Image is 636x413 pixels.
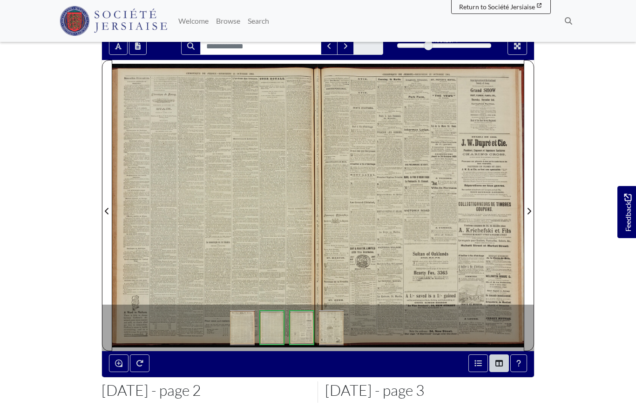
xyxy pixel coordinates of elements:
[130,354,149,372] button: Rotate the book
[325,381,535,399] h2: [DATE] - page 3
[60,6,167,36] img: Société Jersiaise
[289,310,314,345] img: 82cd839175d19c9d36d838dfe6c09a8b3a14eb784970b8dcd4cb8dfaa3a2fc15
[212,12,244,30] a: Browse
[337,37,354,55] button: Next Match
[101,381,311,399] h2: [DATE] - page 2
[244,12,273,30] a: Search
[181,37,201,55] button: Search
[510,354,527,372] button: Help
[468,354,488,372] button: Open metadata window
[319,310,344,345] img: 82cd839175d19c9d36d838dfe6c09a8b3a14eb784970b8dcd4cb8dfaa3a2fc15
[507,37,527,55] button: Full screen mode
[230,310,255,345] img: 82cd839175d19c9d36d838dfe6c09a8b3a14eb784970b8dcd4cb8dfaa3a2fc15
[60,4,167,38] a: Société Jersiaise logo
[321,37,338,55] button: Previous Match
[109,37,128,55] button: Toggle text selection (Alt+T)
[622,193,633,231] span: Feedback
[175,12,212,30] a: Welcome
[109,354,129,372] button: Enable or disable loupe tool (Alt+L)
[259,310,284,345] img: 82cd839175d19c9d36d838dfe6c09a8b3a14eb784970b8dcd4cb8dfaa3a2fc15
[129,37,147,55] button: Open transcription window
[200,37,321,55] input: Search for
[102,60,112,351] button: Previous Page
[489,354,509,372] button: Thumbnails
[617,186,636,238] a: Would you like to provide feedback?
[459,3,535,11] span: Return to Société Jersiaise
[524,60,534,351] button: Next Page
